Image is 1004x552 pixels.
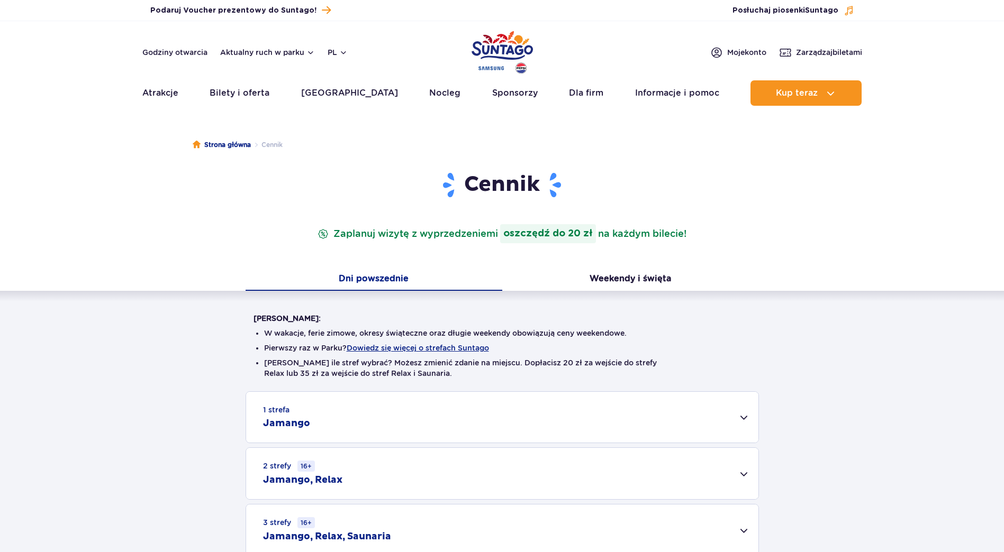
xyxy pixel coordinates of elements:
[492,80,538,106] a: Sponsorzy
[805,7,838,14] span: Suntago
[301,80,398,106] a: [GEOGRAPHIC_DATA]
[263,530,391,543] h2: Jamango, Relax, Saunaria
[315,224,689,243] p: Zaplanuj wizytę z wyprzedzeniem na każdym bilecie!
[254,171,751,199] h1: Cennik
[264,343,740,353] li: Pierwszy raz w Parku?
[193,140,251,150] a: Strona główna
[254,314,321,323] strong: [PERSON_NAME]:
[732,5,854,16] button: Posłuchaj piosenkiSuntago
[776,88,818,98] span: Kup teraz
[502,269,759,291] button: Weekendy i święta
[150,5,316,16] span: Podaruj Voucher prezentowy do Suntago!
[246,269,502,291] button: Dni powszednie
[210,80,269,106] a: Bilety i oferta
[328,47,348,58] button: pl
[472,26,533,75] a: Park of Poland
[710,46,766,59] a: Mojekonto
[297,517,315,528] small: 16+
[263,404,290,415] small: 1 strefa
[220,48,315,57] button: Aktualny ruch w parku
[750,80,862,106] button: Kup teraz
[796,47,862,58] span: Zarządzaj biletami
[150,3,331,17] a: Podaruj Voucher prezentowy do Suntago!
[264,357,740,379] li: [PERSON_NAME] ile stref wybrać? Możesz zmienić zdanie na miejscu. Dopłacisz 20 zł za wejście do s...
[263,461,315,472] small: 2 strefy
[635,80,719,106] a: Informacje i pomoc
[347,344,489,352] button: Dowiedz się więcej o strefach Suntago
[264,328,740,338] li: W wakacje, ferie zimowe, okresy świąteczne oraz długie weekendy obowiązują ceny weekendowe.
[779,46,862,59] a: Zarządzajbiletami
[429,80,460,106] a: Nocleg
[297,461,315,472] small: 16+
[142,47,207,58] a: Godziny otwarcia
[142,80,178,106] a: Atrakcje
[263,474,342,486] h2: Jamango, Relax
[500,224,596,243] strong: oszczędź do 20 zł
[251,140,283,150] li: Cennik
[732,5,838,16] span: Posłuchaj piosenki
[569,80,603,106] a: Dla firm
[727,47,766,58] span: Moje konto
[263,517,315,528] small: 3 strefy
[263,417,310,430] h2: Jamango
